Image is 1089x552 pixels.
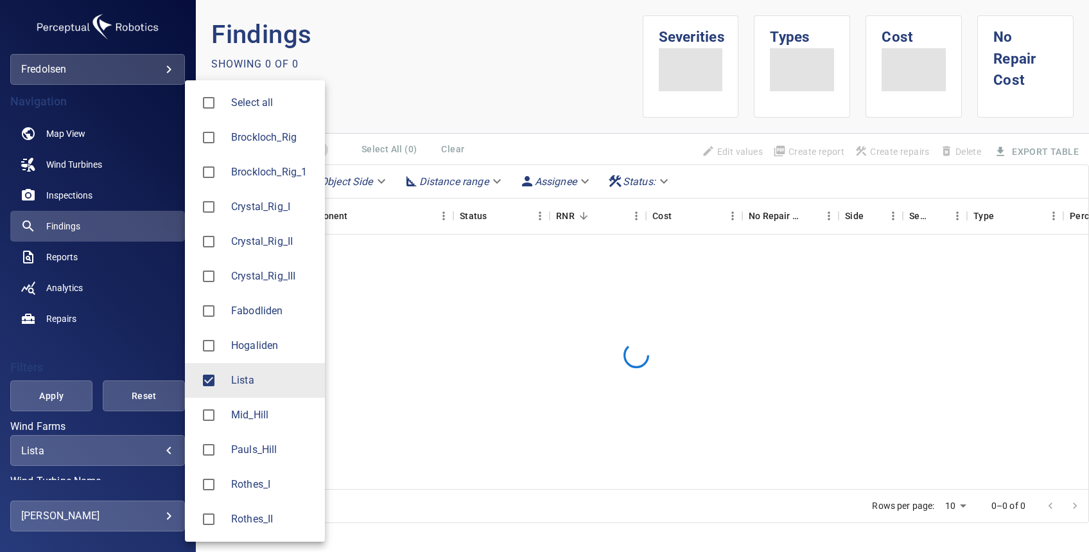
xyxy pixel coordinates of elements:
span: Crystal_Rig_III [231,269,315,284]
div: Wind Farms Crystal_Rig_III [231,269,315,284]
span: Mid_Hill [231,407,315,423]
span: Rothes_I [195,471,222,498]
div: Wind Farms Hogaliden [231,338,315,353]
div: Wind Farms Pauls_Hill [231,442,315,458]
span: Pauls_Hill [231,442,315,458]
span: Hogaliden [195,332,222,359]
div: Wind Farms Mid_Hill [231,407,315,423]
span: Lista [195,367,222,394]
div: Wind Farms Crystal_Rig_I [231,199,315,215]
div: Wind Farms Rothes_II [231,512,315,527]
span: Fabodliden [195,298,222,325]
div: Wind Farms Brockloch_Rig_1 [231,165,315,180]
span: Pauls_Hill [195,436,222,463]
span: Brockloch_Rig [195,124,222,151]
span: Lista [231,373,315,388]
span: Crystal_Rig_II [195,228,222,255]
span: Brockloch_Rig [231,130,315,145]
span: Rothes_II [195,506,222,533]
span: Crystal_Rig_II [231,234,315,249]
span: Select all [231,95,315,111]
span: Hogaliden [231,338,315,353]
span: Crystal_Rig_I [195,193,222,220]
div: Wind Farms Fabodliden [231,303,315,319]
span: Mid_Hill [195,402,222,429]
div: Wind Farms Brockloch_Rig [231,130,315,145]
span: Fabodliden [231,303,315,319]
div: Wind Farms Crystal_Rig_II [231,234,315,249]
span: Crystal_Rig_III [195,263,222,290]
div: Wind Farms Lista [231,373,315,388]
span: Crystal_Rig_I [231,199,315,215]
div: Wind Farms Rothes_I [231,477,315,492]
span: Rothes_I [231,477,315,492]
span: Brockloch_Rig_1 [231,165,315,180]
span: Brockloch_Rig_1 [195,159,222,186]
span: Rothes_II [231,512,315,527]
ul: Lista [185,80,325,542]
